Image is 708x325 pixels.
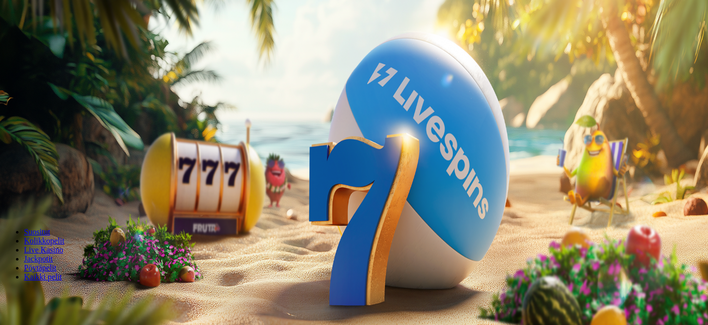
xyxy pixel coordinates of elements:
[24,254,53,263] a: Jackpotit
[4,210,704,281] nav: Lobby
[4,210,704,300] header: Lobby
[24,245,63,254] a: Live Kasino
[24,236,64,245] a: Kolikkopelit
[24,227,50,236] a: Suositut
[24,263,56,272] a: Pöytäpelit
[24,272,62,281] span: Kaikki pelit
